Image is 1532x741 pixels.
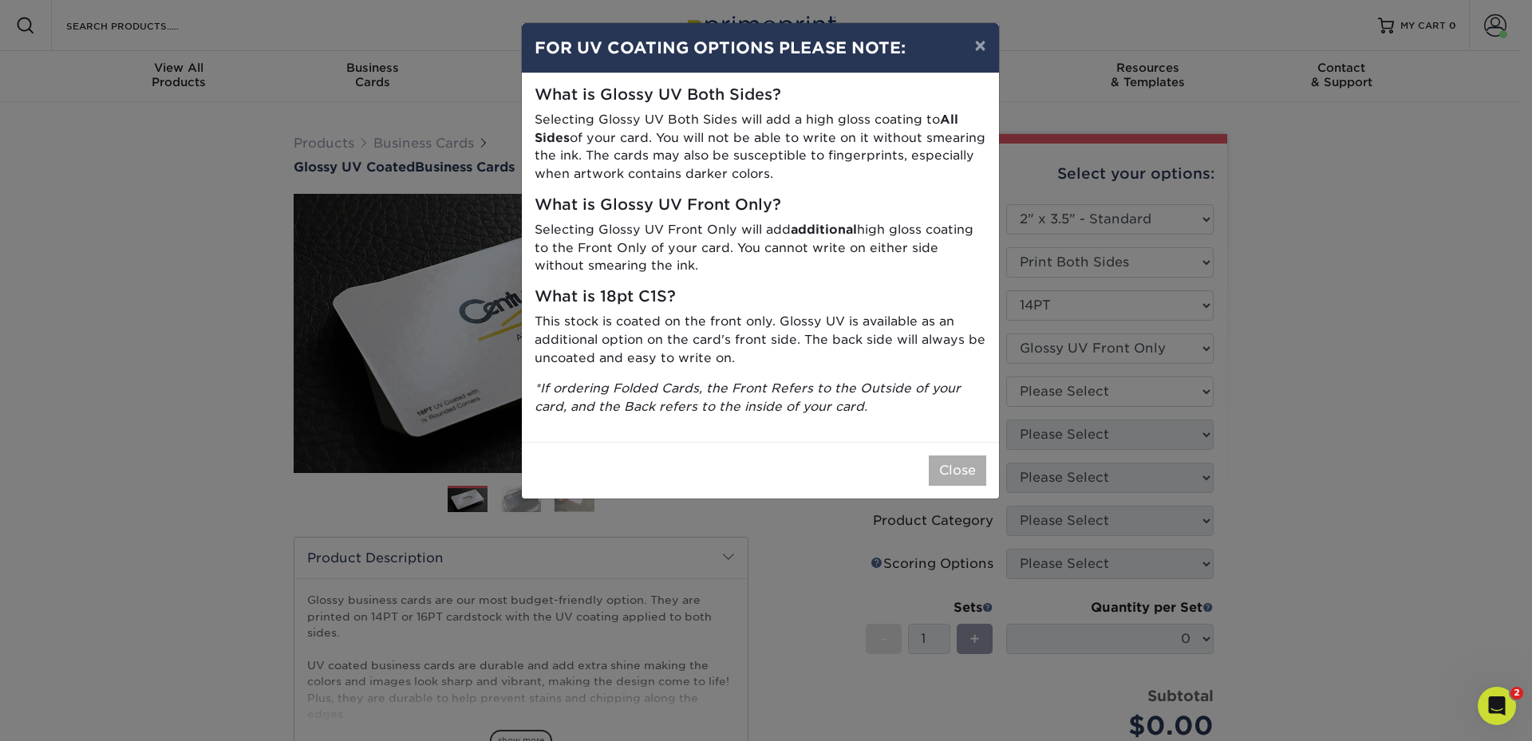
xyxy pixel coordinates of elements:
h5: What is Glossy UV Both Sides? [535,86,986,104]
iframe: Intercom live chat [1478,687,1516,725]
h4: FOR UV COATING OPTIONS PLEASE NOTE: [535,36,986,60]
h5: What is 18pt C1S? [535,288,986,306]
h5: What is Glossy UV Front Only? [535,196,986,215]
p: Selecting Glossy UV Both Sides will add a high gloss coating to of your card. You will not be abl... [535,111,986,183]
button: × [961,23,998,68]
i: *If ordering Folded Cards, the Front Refers to the Outside of your card, and the Back refers to t... [535,380,961,414]
span: 2 [1510,687,1523,700]
strong: additional [791,222,857,237]
p: Selecting Glossy UV Front Only will add high gloss coating to the Front Only of your card. You ca... [535,221,986,275]
button: Close [929,455,986,486]
p: This stock is coated on the front only. Glossy UV is available as an additional option on the car... [535,313,986,367]
strong: All Sides [535,112,958,145]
